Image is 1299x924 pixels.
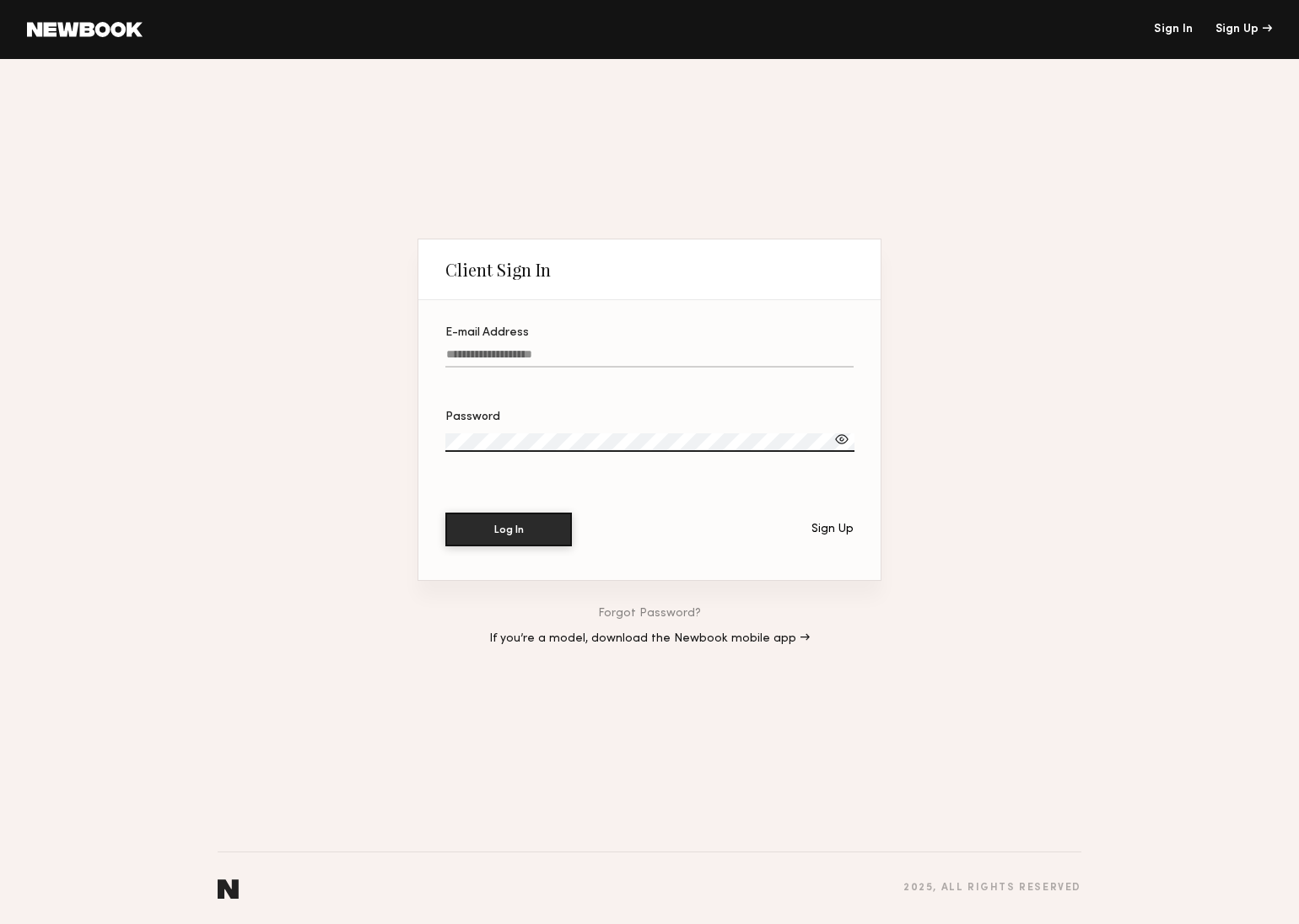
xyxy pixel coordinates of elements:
[445,513,572,546] button: Log In
[598,608,701,620] a: Forgot Password?
[1154,24,1193,35] a: Sign In
[489,633,810,645] a: If you’re a model, download the Newbook mobile app →
[445,348,854,368] input: E-mail Address
[445,411,854,423] div: Password
[1215,24,1272,35] div: Sign Up
[445,260,551,280] div: Client Sign In
[903,883,1081,894] div: 2025 , all rights reserved
[445,433,854,452] input: Password
[811,524,854,535] div: Sign Up
[445,327,854,339] div: E-mail Address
